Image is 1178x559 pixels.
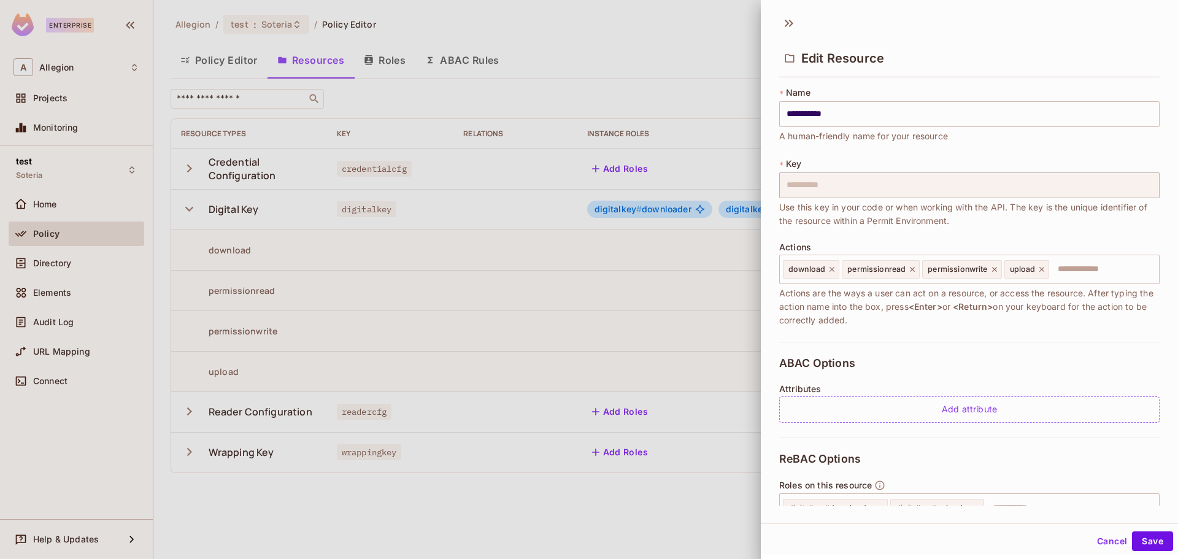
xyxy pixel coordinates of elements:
[953,301,993,312] span: <Return>
[779,242,811,252] span: Actions
[779,129,948,143] span: A human-friendly name for your resource
[928,264,987,274] span: permissionwrite
[779,453,861,465] span: ReBAC Options
[783,499,888,517] div: digitalkey#downloader
[779,287,1160,327] span: Actions are the ways a user can act on a resource, or access the resource. After typing the actio...
[1010,264,1036,274] span: upload
[922,260,1001,279] div: permissionwrite
[779,357,855,369] span: ABAC Options
[847,264,906,274] span: permissionread
[783,260,839,279] div: download
[896,503,937,512] span: digitalkey #
[779,384,822,394] span: Attributes
[1092,531,1132,551] button: Cancel
[786,88,810,98] span: Name
[788,503,830,512] span: digitalkey #
[788,264,825,274] span: download
[896,503,970,513] span: uploader
[1004,260,1050,279] div: upload
[788,503,874,513] span: downloader
[786,159,801,169] span: Key
[801,51,884,66] span: Edit Resource
[1132,531,1173,551] button: Save
[890,499,984,517] div: digitalkey#uploader
[909,301,942,312] span: <Enter>
[779,480,872,490] span: Roles on this resource
[779,201,1160,228] span: Use this key in your code or when working with the API. The key is the unique identifier of the r...
[779,396,1160,423] div: Add attribute
[842,260,920,279] div: permissionread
